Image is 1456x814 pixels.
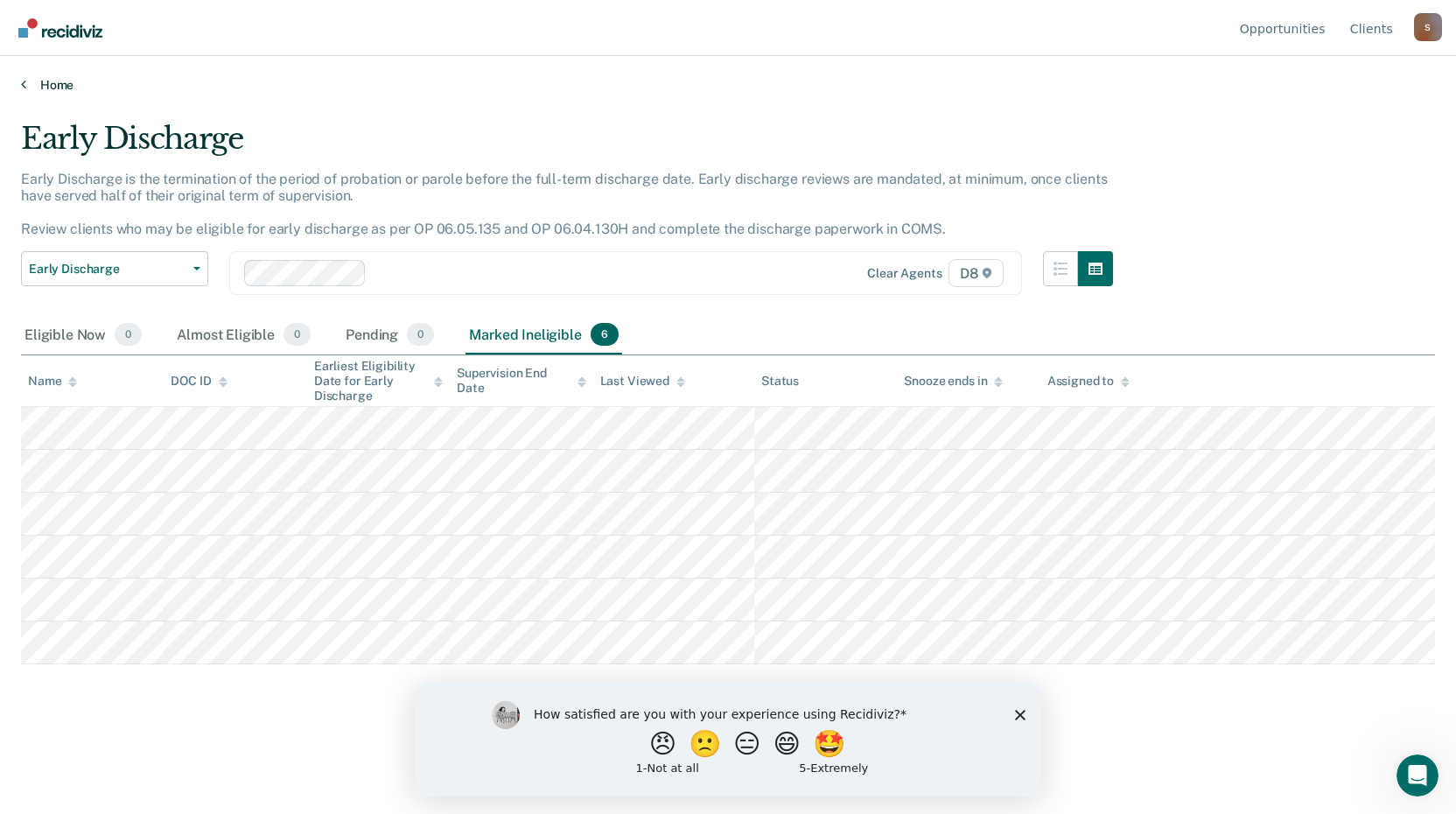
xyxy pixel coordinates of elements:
[1396,754,1438,796] iframe: Intercom live chat
[21,316,145,354] div: Eligible Now0
[465,316,622,354] div: Marked Ineligible6
[173,316,314,354] div: Almost Eligible0
[904,374,1003,389] div: Snooze ends in
[407,323,434,346] span: 0
[415,684,1041,796] iframe: Survey by Kim from Recidiviz
[21,121,1113,171] div: Early Discharge
[21,171,1108,238] p: Early Discharge is the termination of the period of probation or parole before the full-term disc...
[18,18,102,38] img: Recidiviz
[115,323,142,346] span: 0
[600,374,685,389] div: Last Viewed
[1414,13,1442,41] button: Profile dropdown button
[761,374,799,389] div: Status
[457,366,585,396] div: Supervision End Date
[1047,374,1130,389] div: Assigned to
[28,374,77,389] div: Name
[171,374,227,389] div: DOC ID
[314,359,443,403] div: Earliest Eligibility Date for Early Discharge
[283,323,311,346] span: 0
[342,316,437,354] div: Pending0
[29,262,186,277] span: Early Discharge
[948,259,1004,287] span: D8
[21,77,1435,93] a: Home
[21,251,208,286] button: Early Discharge
[1414,13,1442,41] div: S
[591,323,619,346] span: 6
[867,266,941,281] div: Clear agents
